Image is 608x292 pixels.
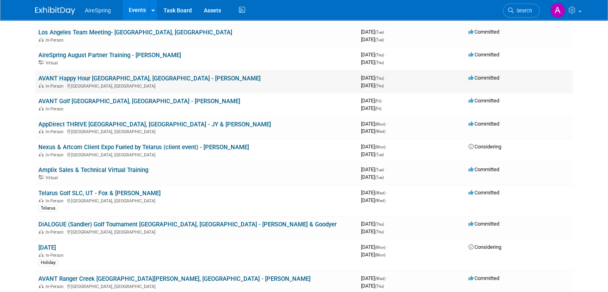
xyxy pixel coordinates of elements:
[387,121,388,127] span: -
[38,275,311,282] a: AVANT Ranger Creek [GEOGRAPHIC_DATA][PERSON_NAME], [GEOGRAPHIC_DATA] - [PERSON_NAME]
[361,275,388,281] span: [DATE]
[38,121,271,128] a: AppDirect THRIVE [GEOGRAPHIC_DATA], [GEOGRAPHIC_DATA] - JY & [PERSON_NAME]
[387,190,388,196] span: -
[503,4,540,18] a: Search
[468,98,499,104] span: Committed
[85,7,111,14] span: AireSpring
[361,98,384,104] span: [DATE]
[468,166,499,172] span: Committed
[375,276,385,281] span: (Wed)
[375,145,385,149] span: (Mon)
[361,174,384,180] span: [DATE]
[38,151,355,158] div: [GEOGRAPHIC_DATA], [GEOGRAPHIC_DATA]
[38,190,161,197] a: Telarus Golf SLC, UT - Fox & [PERSON_NAME]
[46,60,60,66] span: Virtual
[361,221,386,227] span: [DATE]
[361,144,388,150] span: [DATE]
[361,190,388,196] span: [DATE]
[39,129,44,133] img: In-Person Event
[38,144,249,151] a: Nexus & Artcom Client Expo Fueled by Telarus (client event) - [PERSON_NAME]
[468,75,499,81] span: Committed
[361,36,384,42] span: [DATE]
[38,128,355,134] div: [GEOGRAPHIC_DATA], [GEOGRAPHIC_DATA]
[38,98,240,105] a: AVANT Golf [GEOGRAPHIC_DATA], [GEOGRAPHIC_DATA] - [PERSON_NAME]
[375,106,381,111] span: (Fri)
[375,76,384,80] span: (Thu)
[375,30,384,34] span: (Tue)
[361,52,386,58] span: [DATE]
[39,84,44,88] img: In-Person Event
[375,175,384,180] span: (Tue)
[550,3,565,18] img: Angie Handal
[46,129,66,134] span: In-Person
[38,197,355,204] div: [GEOGRAPHIC_DATA], [GEOGRAPHIC_DATA]
[46,106,66,112] span: In-Person
[375,122,385,126] span: (Mon)
[39,60,44,64] img: Virtual Event
[468,29,499,35] span: Committed
[385,166,386,172] span: -
[46,152,66,158] span: In-Person
[375,253,385,257] span: (Mon)
[361,166,386,172] span: [DATE]
[361,228,384,234] span: [DATE]
[375,84,384,88] span: (Thu)
[387,144,388,150] span: -
[46,84,66,89] span: In-Person
[39,38,44,42] img: In-Person Event
[468,52,499,58] span: Committed
[468,190,499,196] span: Committed
[38,221,337,228] a: DiALOGUE (Sandler) Golf Tournament [GEOGRAPHIC_DATA], [GEOGRAPHIC_DATA] - [PERSON_NAME] & Goodyer
[361,82,384,88] span: [DATE]
[38,228,355,235] div: [GEOGRAPHIC_DATA], [GEOGRAPHIC_DATA]
[375,152,384,157] span: (Tue)
[46,38,66,43] span: In-Person
[39,175,44,179] img: Virtual Event
[361,252,385,258] span: [DATE]
[375,230,384,234] span: (Thu)
[361,59,384,65] span: [DATE]
[385,75,386,81] span: -
[383,98,384,104] span: -
[38,259,58,266] div: Holiday
[375,99,381,103] span: (Fri)
[361,75,386,81] span: [DATE]
[361,244,388,250] span: [DATE]
[39,198,44,202] img: In-Person Event
[361,121,388,127] span: [DATE]
[468,221,499,227] span: Committed
[38,166,148,174] a: Amplix Sales & Technical Virtual Training
[385,29,386,35] span: -
[46,253,66,258] span: In-Person
[361,283,384,289] span: [DATE]
[375,284,384,288] span: (Thu)
[361,29,386,35] span: [DATE]
[375,60,384,65] span: (Thu)
[468,121,499,127] span: Committed
[514,8,532,14] span: Search
[375,53,384,57] span: (Thu)
[385,221,386,227] span: -
[375,168,384,172] span: (Tue)
[39,152,44,156] img: In-Person Event
[38,82,355,89] div: [GEOGRAPHIC_DATA], [GEOGRAPHIC_DATA]
[387,275,388,281] span: -
[46,198,66,204] span: In-Person
[375,38,384,42] span: (Tue)
[375,191,385,195] span: (Wed)
[361,128,385,134] span: [DATE]
[361,105,381,111] span: [DATE]
[39,284,44,288] img: In-Person Event
[39,253,44,257] img: In-Person Event
[385,52,386,58] span: -
[375,245,385,250] span: (Mon)
[361,151,384,157] span: [DATE]
[361,197,385,203] span: [DATE]
[468,144,501,150] span: Considering
[38,52,181,59] a: AireSpring August Partner Training - [PERSON_NAME]
[38,283,355,289] div: [GEOGRAPHIC_DATA], [GEOGRAPHIC_DATA]
[39,106,44,110] img: In-Person Event
[468,244,501,250] span: Considering
[375,129,385,134] span: (Wed)
[38,29,232,36] a: Los Angeles Team Meeting- [GEOGRAPHIC_DATA], [GEOGRAPHIC_DATA]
